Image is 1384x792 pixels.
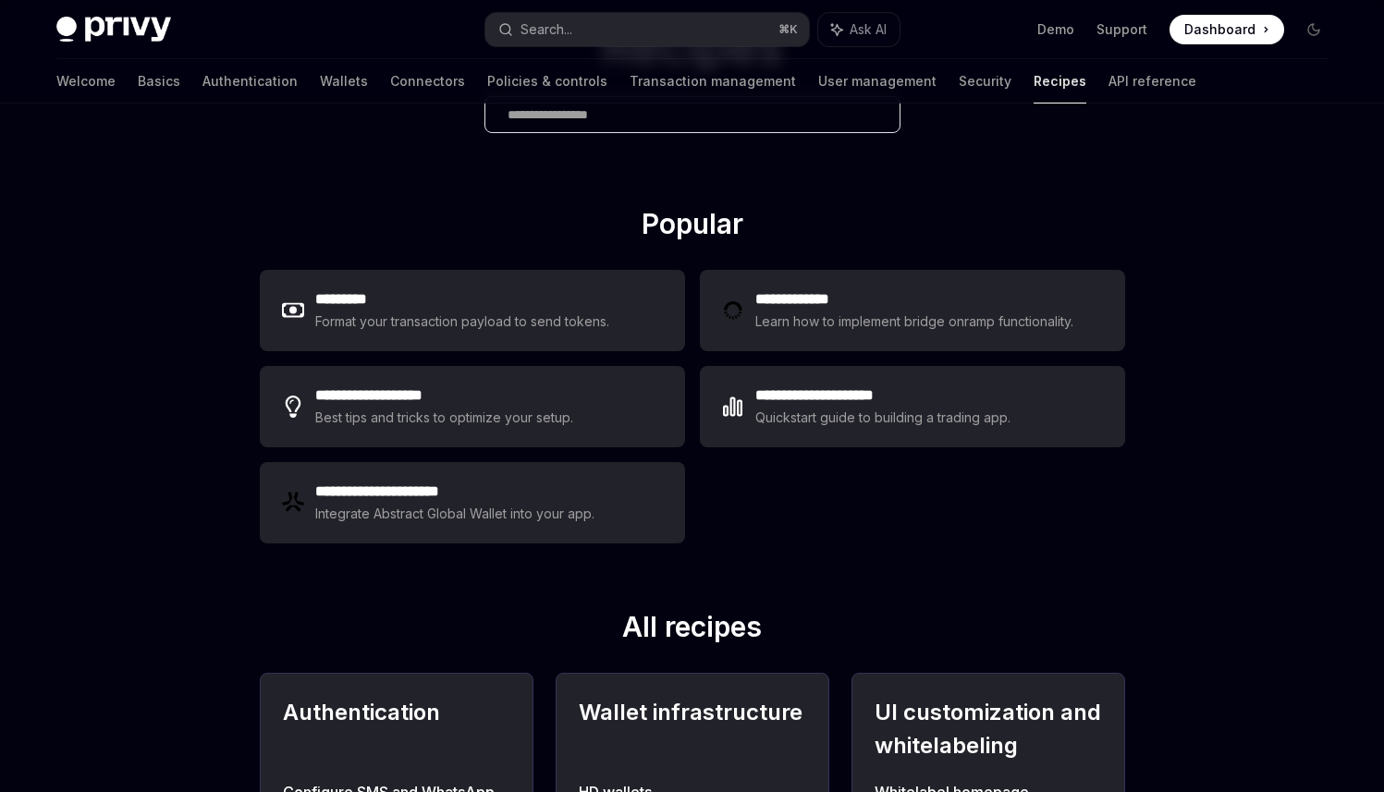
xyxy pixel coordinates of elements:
[202,59,298,104] a: Authentication
[138,59,180,104] a: Basics
[260,207,1125,248] h2: Popular
[315,311,610,333] div: Format your transaction payload to send tokens.
[487,59,607,104] a: Policies & controls
[755,407,1011,429] div: Quickstart guide to building a trading app.
[1037,20,1074,39] a: Demo
[521,18,572,41] div: Search...
[755,311,1079,333] div: Learn how to implement bridge onramp functionality.
[260,270,685,351] a: **** ****Format your transaction payload to send tokens.
[959,59,1011,104] a: Security
[485,13,809,46] button: Search...⌘K
[630,59,796,104] a: Transaction management
[56,59,116,104] a: Welcome
[818,13,900,46] button: Ask AI
[56,17,171,43] img: dark logo
[260,610,1125,651] h2: All recipes
[579,696,806,762] h2: Wallet infrastructure
[1096,20,1147,39] a: Support
[315,503,596,525] div: Integrate Abstract Global Wallet into your app.
[315,407,576,429] div: Best tips and tricks to optimize your setup.
[818,59,937,104] a: User management
[320,59,368,104] a: Wallets
[778,22,798,37] span: ⌘ K
[1184,20,1255,39] span: Dashboard
[875,696,1102,762] h2: UI customization and whitelabeling
[700,270,1125,351] a: **** **** ***Learn how to implement bridge onramp functionality.
[1108,59,1196,104] a: API reference
[1034,59,1086,104] a: Recipes
[850,20,887,39] span: Ask AI
[1299,15,1329,44] button: Toggle dark mode
[1170,15,1284,44] a: Dashboard
[283,696,510,762] h2: Authentication
[390,59,465,104] a: Connectors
